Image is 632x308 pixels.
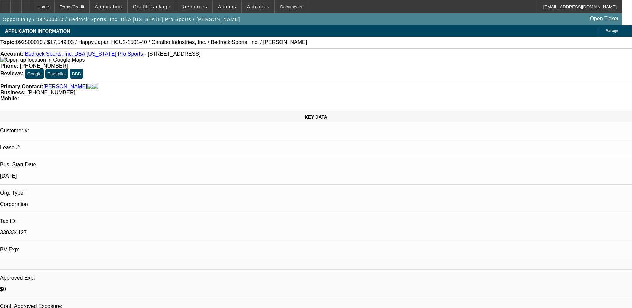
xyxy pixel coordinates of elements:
[247,4,270,9] span: Activities
[0,39,16,45] strong: Topic:
[606,29,618,33] span: Manage
[43,84,87,90] a: [PERSON_NAME]
[213,0,241,13] button: Actions
[5,28,70,34] span: APPLICATION INFORMATION
[0,84,43,90] strong: Primary Contact:
[20,63,68,69] span: [PHONE_NUMBER]
[0,90,26,95] strong: Business:
[25,51,143,57] a: Bedrock Sports, Inc. DBA [US_STATE] Pro Sports
[242,0,275,13] button: Activities
[181,4,207,9] span: Resources
[0,51,23,57] strong: Account:
[95,4,122,9] span: Application
[16,39,307,45] span: 092500010 / $17,549.03 / Happy Japan HCU2-1501-40 / Caralbo Industries, Inc. / Bedrock Sports, In...
[0,63,18,69] strong: Phone:
[218,4,236,9] span: Actions
[0,96,19,101] strong: Mobile:
[0,57,85,63] a: View Google Maps
[587,13,621,24] a: Open Ticket
[305,114,327,120] span: KEY DATA
[25,69,44,79] button: Google
[87,84,93,90] img: facebook-icon.png
[90,0,127,13] button: Application
[45,69,68,79] button: Trustpilot
[70,69,83,79] button: BBB
[3,17,240,22] span: Opportunity / 092500010 / Bedrock Sports, Inc. DBA [US_STATE] Pro Sports / [PERSON_NAME]
[93,84,98,90] img: linkedin-icon.png
[133,4,171,9] span: Credit Package
[0,71,23,76] strong: Reviews:
[144,51,200,57] span: - [STREET_ADDRESS]
[128,0,176,13] button: Credit Package
[27,90,75,95] span: [PHONE_NUMBER]
[176,0,212,13] button: Resources
[0,57,85,63] img: Open up location in Google Maps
